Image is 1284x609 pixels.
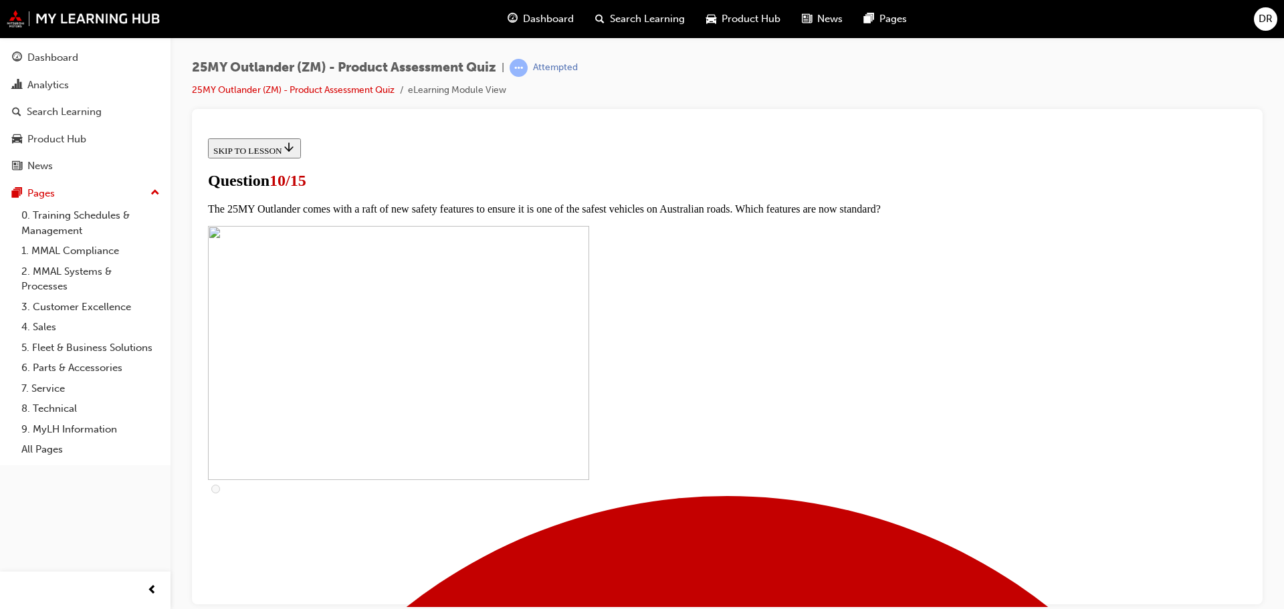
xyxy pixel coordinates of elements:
span: guage-icon [12,52,22,64]
span: news-icon [802,11,812,27]
div: Pages [27,186,55,201]
div: Search Learning [27,104,102,120]
span: News [817,11,843,27]
a: search-iconSearch Learning [584,5,695,33]
span: guage-icon [508,11,518,27]
button: DR [1254,7,1277,31]
button: SKIP TO LESSON [5,5,98,25]
span: Search Learning [610,11,685,27]
div: Dashboard [27,50,78,66]
a: 1. MMAL Compliance [16,241,165,261]
a: 9. MyLH Information [16,419,165,440]
span: chart-icon [12,80,22,92]
a: 0. Training Schedules & Management [16,205,165,241]
button: DashboardAnalyticsSearch LearningProduct HubNews [5,43,165,181]
a: 8. Technical [16,398,165,419]
div: Attempted [533,62,578,74]
span: SKIP TO LESSON [11,13,93,23]
a: 25MY Outlander (ZM) - Product Assessment Quiz [192,84,395,96]
a: Product Hub [5,127,165,152]
span: car-icon [706,11,716,27]
span: 25MY Outlander (ZM) - Product Assessment Quiz [192,60,496,76]
span: news-icon [12,160,22,172]
a: 5. Fleet & Business Solutions [16,338,165,358]
span: search-icon [12,106,21,118]
span: car-icon [12,134,22,146]
button: Pages [5,181,165,206]
a: guage-iconDashboard [497,5,584,33]
span: pages-icon [864,11,874,27]
div: Analytics [27,78,69,93]
a: car-iconProduct Hub [695,5,791,33]
a: Dashboard [5,45,165,70]
span: | [502,60,504,76]
a: pages-iconPages [853,5,918,33]
a: 3. Customer Excellence [16,297,165,318]
a: All Pages [16,439,165,460]
span: Pages [879,11,907,27]
span: Product Hub [722,11,780,27]
span: DR [1259,11,1273,27]
a: Search Learning [5,100,165,124]
a: 6. Parts & Accessories [16,358,165,378]
span: up-icon [150,185,160,202]
span: search-icon [595,11,605,27]
a: news-iconNews [791,5,853,33]
img: mmal [7,10,160,27]
a: News [5,154,165,178]
span: Dashboard [523,11,574,27]
span: learningRecordVerb_ATTEMPT-icon [510,59,528,77]
a: Analytics [5,73,165,98]
a: 4. Sales [16,317,165,338]
a: 2. MMAL Systems & Processes [16,261,165,297]
div: News [27,158,53,174]
li: eLearning Module View [408,83,506,98]
span: prev-icon [147,582,157,599]
a: 7. Service [16,378,165,399]
div: Product Hub [27,132,86,147]
span: pages-icon [12,188,22,200]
